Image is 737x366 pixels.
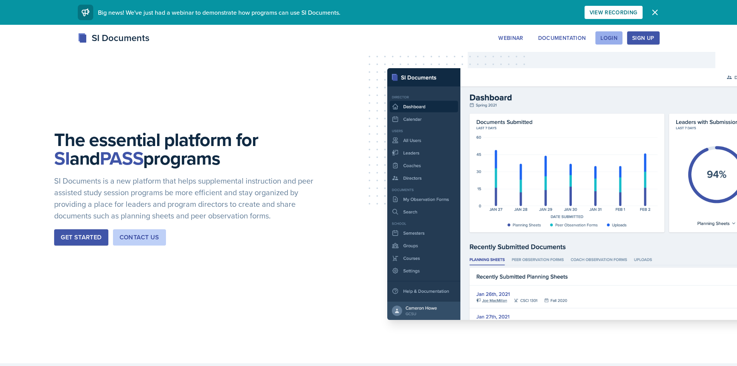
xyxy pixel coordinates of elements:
div: Sign Up [632,35,654,41]
span: Big news! We've just had a webinar to demonstrate how programs can use SI Documents. [98,8,340,17]
div: Webinar [498,35,523,41]
div: Get Started [61,233,101,242]
div: View Recording [590,9,638,15]
button: Webinar [493,31,528,45]
button: View Recording [585,6,643,19]
button: Documentation [533,31,591,45]
div: Contact Us [120,233,159,242]
div: Login [600,35,617,41]
button: Login [595,31,622,45]
button: Contact Us [113,229,166,246]
button: Get Started [54,229,108,246]
div: SI Documents [78,31,149,45]
button: Sign Up [627,31,659,45]
div: Documentation [538,35,586,41]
